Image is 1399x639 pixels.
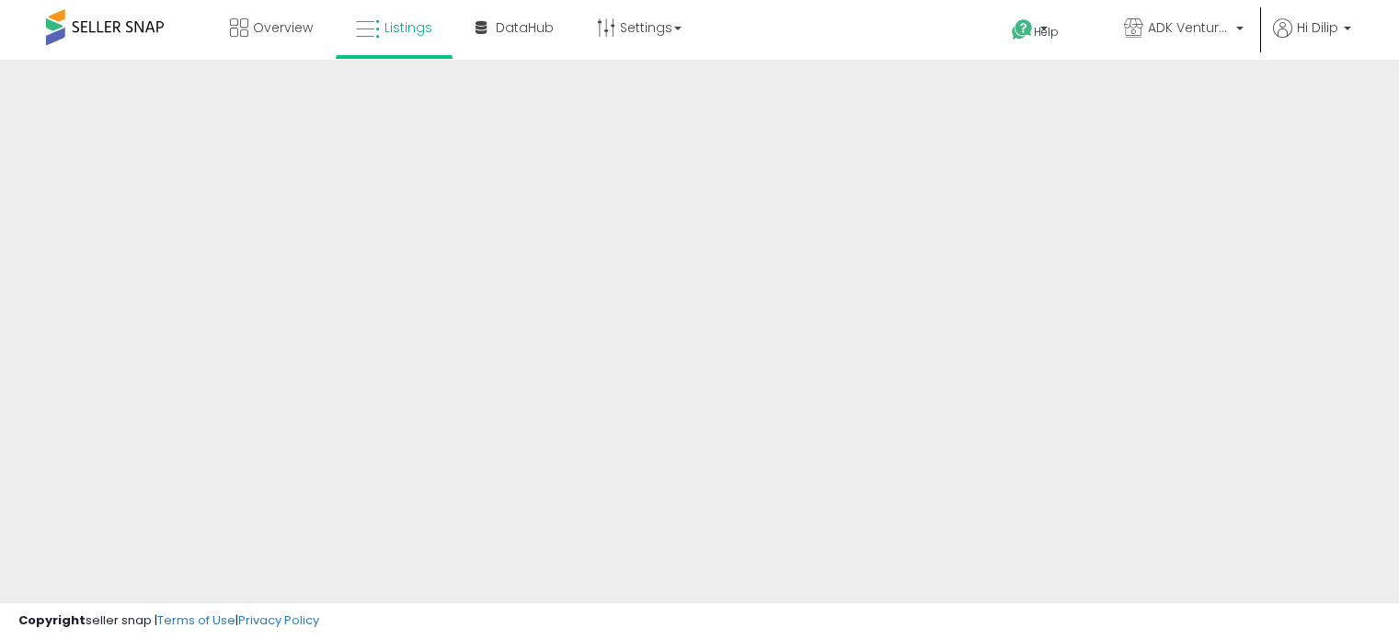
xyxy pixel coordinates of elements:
span: Overview [253,18,313,37]
a: Privacy Policy [238,611,319,629]
span: Help [1034,24,1059,40]
a: Help [997,5,1095,60]
div: seller snap | | [18,612,319,630]
span: Hi Dilip [1297,18,1338,37]
span: ADK Ventures [1148,18,1231,37]
span: Listings [384,18,432,37]
i: Get Help [1011,18,1034,41]
strong: Copyright [18,611,86,629]
span: DataHub [496,18,554,37]
a: Terms of Use [157,611,235,629]
a: Hi Dilip [1273,18,1351,60]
